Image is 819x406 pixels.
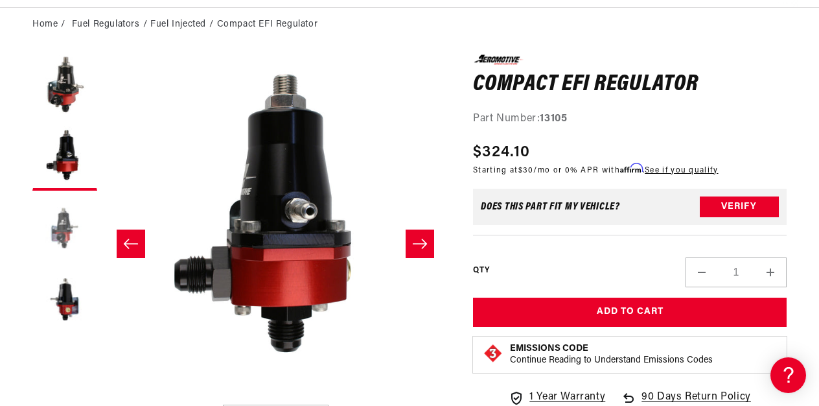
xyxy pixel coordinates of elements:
strong: 13105 [540,113,567,124]
p: Continue Reading to Understand Emissions Codes [510,355,713,366]
li: Compact EFI Regulator [217,18,318,32]
button: Slide left [117,230,145,258]
button: Load image 1 in gallery view [32,54,97,119]
span: $324.10 [473,141,530,164]
a: See if you qualify - Learn more about Affirm Financing (opens in modal) [645,167,718,174]
li: Fuel Regulators [72,18,151,32]
h1: Compact EFI Regulator [473,75,787,95]
button: Emissions CodeContinue Reading to Understand Emissions Codes [510,343,713,366]
nav: breadcrumbs [32,18,787,32]
button: Add to Cart [473,298,787,327]
button: Load image 4 in gallery view [32,269,97,333]
a: 1 Year Warranty [509,389,605,406]
img: Emissions code [483,343,503,364]
li: Fuel Injected [150,18,216,32]
div: Part Number: [473,111,787,128]
span: $30 [518,167,534,174]
button: Load image 3 in gallery view [32,197,97,262]
p: Starting at /mo or 0% APR with . [473,164,718,176]
button: Load image 2 in gallery view [32,126,97,191]
label: QTY [473,265,489,276]
span: Affirm [620,163,643,173]
button: Verify [700,197,779,217]
div: Does This part fit My vehicle? [481,202,620,212]
span: 1 Year Warranty [529,389,605,406]
strong: Emissions Code [510,344,588,353]
button: Slide right [406,230,434,258]
a: Home [32,18,58,32]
